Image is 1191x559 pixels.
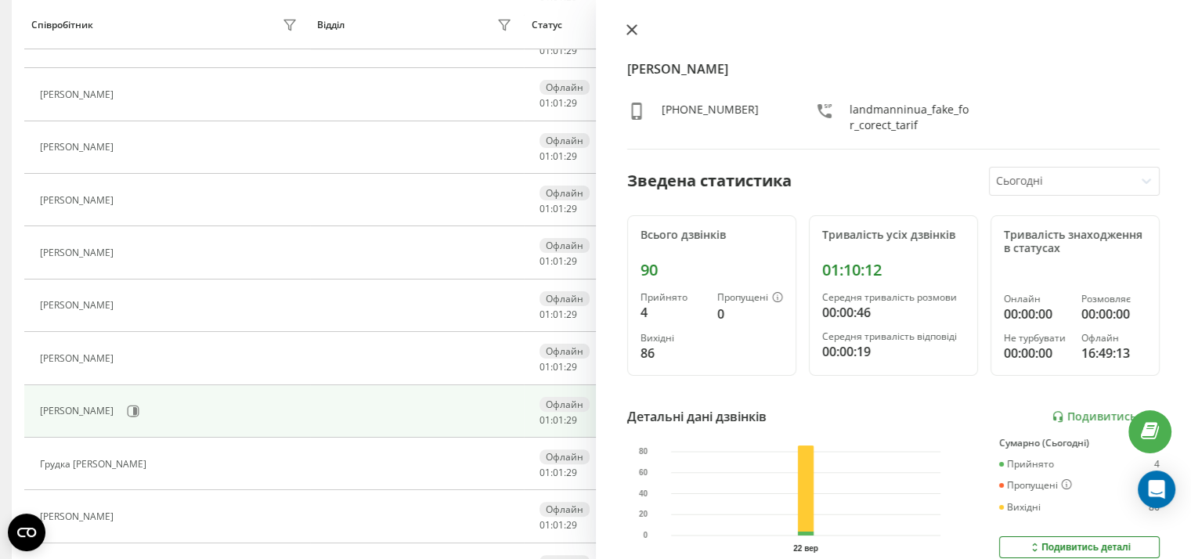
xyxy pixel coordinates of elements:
div: Офлайн [540,344,590,359]
div: Прийнято [999,459,1054,470]
div: [PERSON_NAME] [40,247,117,258]
span: 29 [566,96,577,110]
text: 80 [639,448,648,456]
span: 29 [566,413,577,427]
div: Зведена статистика [627,169,792,193]
text: 40 [639,489,648,498]
div: 00:00:00 [1004,305,1069,323]
span: 01 [540,44,550,57]
span: 01 [553,202,564,215]
span: 01 [540,466,550,479]
div: Пропущені [999,479,1072,492]
div: 00:00:46 [822,303,965,322]
div: Офлайн [540,397,590,412]
div: : : [540,415,577,426]
span: 01 [540,518,550,532]
span: 01 [553,96,564,110]
span: 29 [566,150,577,163]
div: Онлайн [1004,294,1069,305]
span: 01 [540,308,550,321]
div: Офлайн [540,502,590,517]
div: Розмовляє [1081,294,1146,305]
div: 86 [1149,502,1160,513]
span: 29 [566,518,577,532]
div: 0 [717,305,783,323]
div: Середня тривалість відповіді [822,331,965,342]
span: 29 [566,308,577,321]
div: Прийнято [641,292,705,303]
span: 29 [566,254,577,268]
div: Офлайн [540,238,590,253]
span: 29 [566,202,577,215]
span: 01 [553,413,564,427]
div: 4 [641,303,705,322]
div: [PERSON_NAME] [40,511,117,522]
div: Всього дзвінків [641,229,783,242]
div: Сумарно (Сьогодні) [999,438,1160,449]
span: 01 [553,150,564,163]
button: Подивитись деталі [999,536,1160,558]
text: 22 вер [793,544,818,553]
span: 01 [540,360,550,373]
span: 01 [553,518,564,532]
div: : : [540,45,577,56]
span: 01 [553,254,564,268]
span: 01 [553,44,564,57]
text: 60 [639,468,648,477]
div: Детальні дані дзвінків [627,407,767,426]
div: 00:00:00 [1081,305,1146,323]
div: [PHONE_NUMBER] [662,102,759,133]
div: 00:00:19 [822,342,965,361]
div: [PERSON_NAME] [40,89,117,100]
div: 16:49:13 [1081,344,1146,362]
h4: [PERSON_NAME] [627,60,1160,78]
div: 01:10:12 [822,261,965,279]
div: [PERSON_NAME] [40,300,117,311]
span: 01 [553,360,564,373]
div: Офлайн [540,133,590,148]
div: Open Intercom Messenger [1138,471,1175,508]
div: Офлайн [1081,333,1146,344]
span: 01 [540,96,550,110]
span: 29 [566,466,577,479]
div: Подивитись деталі [1028,541,1131,554]
div: : : [540,520,577,531]
div: Тривалість усіх дзвінків [822,229,965,242]
div: 86 [641,344,705,362]
div: : : [540,467,577,478]
div: [PERSON_NAME] [40,195,117,206]
div: : : [540,98,577,109]
div: 4 [1154,459,1160,470]
span: 01 [553,308,564,321]
div: Відділ [317,20,345,31]
div: : : [540,204,577,215]
div: : : [540,151,577,162]
a: Подивитись звіт [1052,410,1160,424]
div: landmanninua_fake_for_corect_tarif [850,102,972,133]
div: Офлайн [540,291,590,306]
div: : : [540,256,577,267]
div: 00:00:00 [1004,344,1069,362]
div: Офлайн [540,186,590,200]
div: Статус [532,20,562,31]
div: Офлайн [540,449,590,464]
div: [PERSON_NAME] [40,142,117,153]
div: 90 [641,261,783,279]
div: Пропущені [717,292,783,305]
div: [PERSON_NAME] [40,406,117,417]
span: 29 [566,360,577,373]
div: Вихідні [641,333,705,344]
div: Середня тривалість розмови [822,292,965,303]
div: : : [540,362,577,373]
div: Грудка [PERSON_NAME] [40,459,150,470]
button: Open CMP widget [8,514,45,551]
div: Не турбувати [1004,333,1069,344]
div: Тривалість знаходження в статусах [1004,229,1146,255]
div: Офлайн [540,80,590,95]
text: 20 [639,510,648,519]
span: 01 [540,150,550,163]
span: 01 [540,254,550,268]
div: [PERSON_NAME] [40,353,117,364]
div: Вихідні [999,502,1041,513]
text: 0 [643,532,648,540]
